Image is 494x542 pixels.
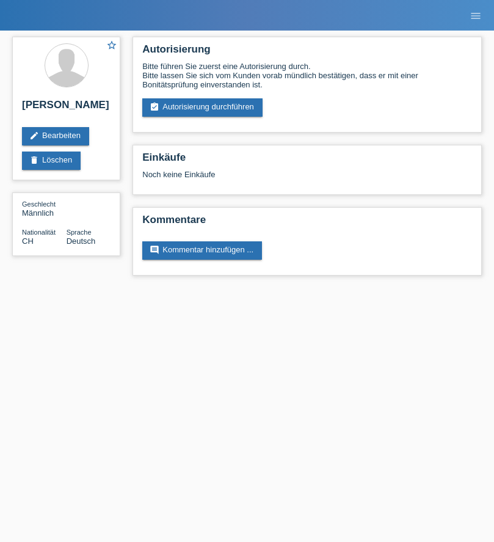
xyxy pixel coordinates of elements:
span: Deutsch [67,236,96,246]
i: delete [29,155,39,165]
h2: [PERSON_NAME] [22,99,111,117]
i: comment [150,245,159,255]
i: assignment_turned_in [150,102,159,112]
span: Nationalität [22,229,56,236]
i: star_border [106,40,117,51]
a: commentKommentar hinzufügen ... [142,241,262,260]
a: editBearbeiten [22,127,89,145]
i: edit [29,131,39,141]
a: assignment_turned_inAutorisierung durchführen [142,98,263,117]
a: star_border [106,40,117,53]
div: Noch keine Einkäufe [142,170,472,188]
span: Geschlecht [22,200,56,208]
a: deleteLöschen [22,152,81,170]
i: menu [470,10,482,22]
div: Männlich [22,199,67,218]
h2: Kommentare [142,214,472,232]
h2: Einkäufe [142,152,472,170]
span: Schweiz [22,236,34,246]
a: menu [463,12,488,19]
div: Bitte führen Sie zuerst eine Autorisierung durch. Bitte lassen Sie sich vom Kunden vorab mündlich... [142,62,472,89]
h2: Autorisierung [142,43,472,62]
span: Sprache [67,229,92,236]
